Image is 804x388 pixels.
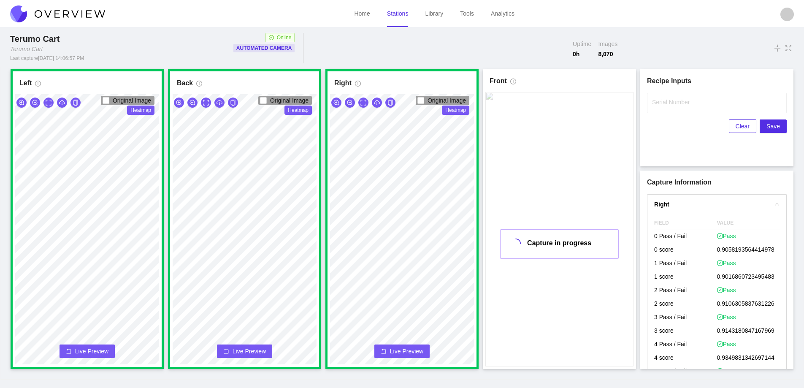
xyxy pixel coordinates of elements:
a: Tools [460,10,474,17]
p: 4 score [654,352,717,365]
p: 2 Pass / Fail [654,284,717,298]
span: zoom-out [347,100,353,106]
h4: Right [654,200,769,209]
p: 5 Pass / Fail [654,365,717,379]
span: Live Preview [390,347,423,355]
span: rollback [223,348,229,355]
span: Pass [717,340,736,348]
span: cloud-download [59,100,65,106]
p: Automated Camera [236,44,292,52]
p: 0.9106305837631226 [717,298,780,311]
span: zoom-in [333,100,339,106]
span: rollback [381,348,387,355]
button: cloud-download [372,98,382,108]
h1: Left [19,78,32,88]
a: Analytics [491,10,514,17]
p: 0.9143180847167969 [717,325,780,338]
span: rollback [66,348,72,355]
button: Clear [729,119,756,133]
span: Terumo Cart [10,34,60,43]
p: 0 Pass / Fail [654,230,717,244]
span: Pass [717,232,736,240]
span: Pass [717,286,736,294]
a: Stations [387,10,409,17]
p: 3 Pass / Fail [654,311,717,325]
h1: Right [334,78,352,88]
span: check-circle [717,233,723,239]
span: loading [511,239,521,249]
span: Online [277,33,292,42]
p: 0 score [654,244,717,257]
span: info-circle [196,81,202,90]
span: zoom-in [19,100,24,106]
button: zoom-in [16,98,27,108]
span: check-circle [717,368,723,374]
label: Serial Number [652,98,690,106]
span: FIELD [654,216,717,230]
h1: Recipe Inputs [647,76,787,86]
div: Last capture [DATE] 14:06:57 PM [10,55,84,62]
span: cloud-download [217,100,222,106]
span: Pass [717,367,736,375]
span: vertical-align-middle [774,43,781,53]
span: VALUE [717,216,780,230]
button: zoom-out [187,98,198,108]
button: zoom-out [345,98,355,108]
span: right [774,202,780,207]
h1: Back [177,78,193,88]
h1: Front [490,76,507,86]
button: expand [43,98,54,108]
span: Pass [717,313,736,321]
a: Library [425,10,443,17]
span: fullscreen [785,43,792,53]
span: check-circle [269,35,274,40]
button: expand [201,98,211,108]
span: info-circle [355,81,361,90]
button: copy [228,98,238,108]
span: info-circle [510,79,516,88]
span: Capture in progress [527,239,591,247]
span: expand [203,100,209,106]
a: Home [354,10,370,17]
p: 0.9058193564414978 [717,244,780,257]
button: rollbackLive Preview [60,345,115,358]
span: Save [766,122,780,131]
button: rollbackLive Preview [374,345,430,358]
span: Live Preview [233,347,266,355]
span: copy [73,100,79,106]
span: Heatmap [127,106,154,115]
button: rollbackLive Preview [217,345,272,358]
div: rightRight [647,195,786,214]
button: zoom-out [30,98,40,108]
button: copy [385,98,395,108]
img: Overview [10,5,105,22]
p: 1 score [654,271,717,284]
span: Heatmap [284,106,312,115]
span: Original Image [270,97,309,104]
span: copy [230,100,236,106]
span: Images [598,40,617,48]
span: check-circle [717,341,723,347]
button: Save [760,119,787,133]
span: zoom-in [176,100,182,106]
span: cloud-download [374,100,380,106]
span: zoom-out [32,100,38,106]
p: 0.9349831342697144 [717,352,780,365]
button: zoom-in [331,98,341,108]
p: 2 score [654,298,717,311]
p: 3 score [654,325,717,338]
span: expand [46,100,51,106]
span: info-circle [35,81,41,90]
span: Original Image [428,97,466,104]
span: 8,070 [598,50,617,58]
button: copy [70,98,81,108]
button: cloud-download [57,98,67,108]
p: 1 Pass / Fail [654,257,717,271]
span: Heatmap [442,106,469,115]
p: 0.9016860723495483 [717,271,780,284]
span: zoom-out [189,100,195,106]
span: 0 h [573,50,591,58]
div: Terumo Cart [10,33,63,45]
span: Original Image [113,97,151,104]
span: Clear [736,122,750,131]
